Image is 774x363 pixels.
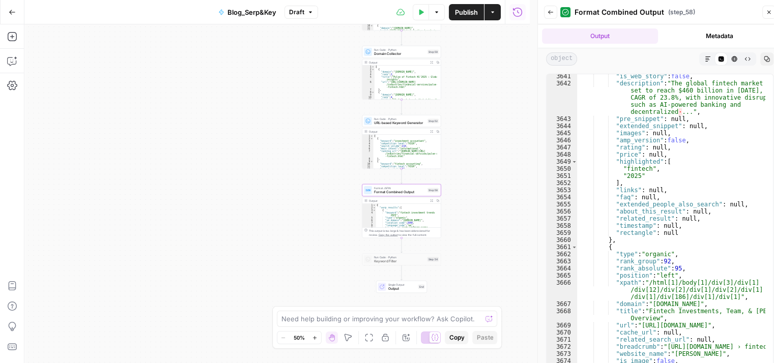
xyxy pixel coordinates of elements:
[547,222,577,229] div: 3658
[362,88,375,91] div: 7
[362,184,441,238] div: Format JSONFormat Combined OutputStep 58Output{ "serp_results":[ { "keyword":"fintech investment ...
[370,160,374,163] span: Toggle code folding, rows 9 through 15
[547,336,577,343] div: 3671
[547,151,577,158] div: 3648
[547,130,577,137] div: 3645
[284,6,318,19] button: Draft
[362,168,374,170] div: 12
[374,51,425,56] span: Domain Collector
[427,257,439,262] div: Step 54
[472,331,497,344] button: Paste
[362,204,376,206] div: 1
[401,265,403,280] g: Edge from step_54 to end
[418,285,425,289] div: End
[547,80,577,115] div: 3642
[401,100,403,114] g: Edge from step_59 to step_52
[362,24,374,27] div: 10
[362,163,374,165] div: 10
[362,68,375,71] div: 2
[362,115,441,169] div: Run Code · PythonURL-based Keyword GeneratorStep 52Output[ { "keyword":"investment accountant", "...
[547,115,577,123] div: 3643
[362,71,375,73] div: 3
[362,227,376,242] div: 9
[370,135,374,137] span: Toggle code folding, rows 1 through 16
[373,209,376,211] span: Toggle code folding, rows 3 through 3807
[542,28,658,44] button: Output
[362,281,441,293] div: Single OutputOutputEnd
[547,208,577,215] div: 3656
[374,190,425,195] span: Format Combined Output
[374,117,425,121] span: Run Code · Python
[362,96,375,99] div: 10
[362,145,374,147] div: 5
[362,94,375,96] div: 9
[547,343,577,350] div: 3672
[370,24,374,27] span: Toggle code folding, rows 10 through 13
[476,333,493,342] span: Paste
[374,259,425,264] span: Keyword Filter
[547,201,577,208] div: 3655
[547,137,577,144] div: 3646
[362,211,376,217] div: 4
[362,46,441,100] div: Run Code · PythonDomain CollectorStep 59Output[ { "domain":"[DOMAIN_NAME]", "rank":2, "title":"Pu...
[373,206,376,209] span: Toggle code folding, rows 2 through 3808
[362,140,374,142] div: 3
[427,119,439,124] div: Step 52
[668,8,695,17] span: ( step_58 )
[374,255,425,259] span: Run Code · Python
[362,135,374,137] div: 1
[362,222,376,224] div: 7
[371,91,375,94] span: Toggle code folding, rows 8 through 13
[370,137,374,140] span: Toggle code folding, rows 2 through 8
[547,73,577,80] div: 3641
[362,66,375,68] div: 1
[227,7,276,17] span: Blog_Serp&Key
[547,244,577,251] div: 3661
[374,186,425,190] span: Format JSON
[374,48,425,52] span: Run Code · Python
[547,308,577,322] div: 3668
[362,224,376,227] div: 8
[571,158,577,165] span: Toggle code folding, rows 3649 through 3652
[362,206,376,209] div: 2
[547,179,577,187] div: 3652
[362,160,374,163] div: 9
[547,229,577,236] div: 3659
[547,272,577,279] div: 3665
[401,238,403,253] g: Edge from step_58 to step_54
[212,4,282,20] button: Blog_Serp&Key
[547,187,577,194] div: 3653
[362,27,374,29] div: 11
[373,204,376,206] span: Toggle code folding, rows 1 through 3809
[547,300,577,308] div: 3667
[362,209,376,211] div: 3
[547,279,577,300] div: 3666
[371,66,375,68] span: Toggle code folding, rows 1 through 590
[362,165,374,168] div: 11
[369,229,439,237] div: This output is too large & has been abbreviated for review. to view the full content.
[369,130,427,134] div: Output
[369,60,427,65] div: Output
[449,333,464,342] span: Copy
[546,52,577,66] span: object
[362,99,375,104] div: 11
[294,334,305,342] span: 50%
[374,120,425,126] span: URL-based Keyword Generator
[547,172,577,179] div: 3651
[575,7,664,17] span: Format Combined Output
[371,68,375,71] span: Toggle code folding, rows 2 through 7
[289,8,304,17] span: Draft
[547,329,577,336] div: 3670
[547,215,577,222] div: 3657
[369,199,427,203] div: Output
[362,137,374,140] div: 2
[362,81,375,88] div: 6
[362,158,374,160] div: 8
[362,29,374,35] div: 12
[547,144,577,151] div: 3647
[547,165,577,172] div: 3650
[547,265,577,272] div: 3664
[547,322,577,329] div: 3669
[455,7,478,17] span: Publish
[445,331,468,344] button: Copy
